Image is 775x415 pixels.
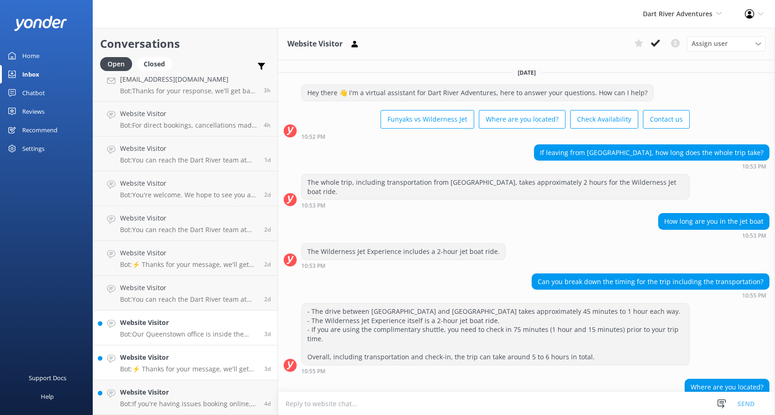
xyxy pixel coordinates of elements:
div: Home [22,46,39,65]
div: Oct 09 2025 10:53pm (UTC +13:00) Pacific/Auckland [301,202,690,208]
span: Oct 11 2025 07:29am (UTC +13:00) Pacific/Auckland [264,191,271,199]
h3: Website Visitor [287,38,343,50]
h4: Website Visitor [120,248,257,258]
p: Bot: You can reach the Dart River team at [PHONE_NUMBER] (within [GEOGRAPHIC_DATA]), 0800 327 853... [120,156,257,164]
div: Support Docs [29,369,66,387]
div: Hey there 👋 I'm a virtual assistant for Dart River Adventures, here to answer your questions. How... [302,85,653,101]
div: Open [100,57,132,71]
h4: Website Visitor [120,178,257,188]
div: Settings [22,139,44,158]
p: Bot: Thanks for your response, we'll get back to you as soon as we can during opening hours. [120,87,257,95]
img: yonder-white-logo.png [14,16,67,31]
p: Bot: Our Queenstown office is inside the [GEOGRAPHIC_DATA] at [STREET_ADDRESS], where complimenta... [120,330,257,338]
strong: 10:53 PM [742,164,766,169]
button: Check Availability [570,110,638,129]
div: The whole trip, including transportation from [GEOGRAPHIC_DATA], takes approximately 2 hours for ... [302,175,689,199]
a: Website VisitorBot:⚡ Thanks for your message, we'll get back to you as soon as we can. You're als... [93,345,278,380]
span: Oct 09 2025 05:18pm (UTC +13:00) Pacific/Auckland [264,365,271,373]
span: Assign user [692,39,728,49]
h4: [EMAIL_ADDRESS][DOMAIN_NAME] [120,74,257,84]
h4: Website Visitor [120,143,257,154]
button: Contact us [643,110,690,129]
h2: Conversations [100,35,271,52]
div: - The drive between [GEOGRAPHIC_DATA] and [GEOGRAPHIC_DATA] takes approximately 45 minutes to 1 h... [302,304,689,365]
div: Help [41,387,54,406]
div: Oct 09 2025 10:55pm (UTC +13:00) Pacific/Auckland [301,368,690,374]
h4: Website Visitor [120,387,257,397]
div: Oct 09 2025 10:53pm (UTC +13:00) Pacific/Auckland [658,232,769,239]
strong: 10:55 PM [301,369,325,374]
span: Oct 13 2025 09:19am (UTC +13:00) Pacific/Auckland [264,86,271,94]
p: Bot: ⚡ Thanks for your message, we'll get back to you as soon as we can. You're also welcome to k... [120,260,257,269]
div: If leaving from [GEOGRAPHIC_DATA], how long does the whole trip take? [534,145,769,161]
div: Where are you located? [685,379,769,395]
h4: Website Visitor [120,213,257,223]
p: Bot: You're welcome. We hope to see you at [GEOGRAPHIC_DATA] soon! [120,191,257,199]
h4: Website Visitor [120,283,257,293]
div: Recommend [22,121,57,139]
strong: 10:55 PM [742,293,766,298]
div: Reviews [22,102,44,121]
a: Website VisitorBot:Our Queenstown office is inside the [GEOGRAPHIC_DATA] at [STREET_ADDRESS], whe... [93,311,278,345]
div: Closed [137,57,172,71]
strong: 10:53 PM [742,233,766,239]
a: Website VisitorBot:You can reach the Dart River team at [PHONE_NUMBER] (within [GEOGRAPHIC_DATA])... [93,136,278,171]
div: How long are you in the jet boat [659,214,769,229]
strong: 10:53 PM [301,203,325,208]
div: Oct 09 2025 10:53pm (UTC +13:00) Pacific/Auckland [534,163,769,169]
div: Chatbot [22,84,45,102]
a: Website VisitorBot:You can reach the Dart River team at [PHONE_NUMBER] (within [GEOGRAPHIC_DATA])... [93,206,278,241]
span: Oct 10 2025 09:27pm (UTC +13:00) Pacific/Auckland [264,295,271,303]
a: Website VisitorBot:For direct bookings, cancellations made more than 24 hours before the trip sta... [93,102,278,136]
p: Bot: If you're having issues booking online, please contact the Dart River team on [PHONE_NUMBER]... [120,400,257,408]
p: Bot: You can reach the Dart River team at [PHONE_NUMBER] (within [GEOGRAPHIC_DATA]), 0800 327 853... [120,226,257,234]
div: Oct 09 2025 10:52pm (UTC +13:00) Pacific/Auckland [301,133,690,140]
p: Bot: You can reach the Dart River team at [PHONE_NUMBER] (within [GEOGRAPHIC_DATA]), 0800 327 853... [120,295,257,304]
span: Dart River Adventures [643,9,712,18]
span: Oct 12 2025 10:03am (UTC +13:00) Pacific/Auckland [264,156,271,164]
h4: Website Visitor [120,318,257,328]
span: Oct 09 2025 10:57pm (UTC +13:00) Pacific/Auckland [264,330,271,338]
h4: Website Visitor [120,352,257,363]
span: Oct 09 2025 12:59pm (UTC +13:00) Pacific/Auckland [264,400,271,408]
a: Website VisitorBot:⚡ Thanks for your message, we'll get back to you as soon as we can. You're als... [93,241,278,276]
a: [EMAIL_ADDRESS][DOMAIN_NAME]Bot:Thanks for your response, we'll get back to you as soon as we can... [93,67,278,102]
a: Closed [137,58,177,69]
span: Oct 10 2025 09:58pm (UTC +13:00) Pacific/Auckland [264,260,271,268]
span: Oct 13 2025 09:03am (UTC +13:00) Pacific/Auckland [264,121,271,129]
a: Website VisitorBot:You're welcome. We hope to see you at [GEOGRAPHIC_DATA] soon!2d [93,171,278,206]
div: The Wilderness Jet Experience includes a 2-hour jet boat ride. [302,244,505,259]
div: Oct 09 2025 10:55pm (UTC +13:00) Pacific/Auckland [532,292,769,298]
a: Website VisitorBot:If you're having issues booking online, please contact the Dart River team on ... [93,380,278,415]
p: Bot: For direct bookings, cancellations made more than 24 hours before the trip start time will r... [120,121,257,130]
div: Can you break down the timing for the trip including the transportation? [532,274,769,290]
button: Funyaks vs Wilderness Jet [381,110,474,129]
span: [DATE] [512,69,541,77]
a: Open [100,58,137,69]
p: Bot: ⚡ Thanks for your message, we'll get back to you as soon as we can. You're also welcome to k... [120,365,257,373]
strong: 10:52 PM [301,134,325,140]
div: Inbox [22,65,39,84]
button: Where are you located? [479,110,565,129]
span: Oct 11 2025 12:14am (UTC +13:00) Pacific/Auckland [264,226,271,233]
a: Website VisitorBot:You can reach the Dart River team at [PHONE_NUMBER] (within [GEOGRAPHIC_DATA])... [93,276,278,311]
strong: 10:53 PM [301,263,325,269]
h4: Website Visitor [120,109,257,119]
div: Assign User [687,36,766,51]
div: Oct 09 2025 10:53pm (UTC +13:00) Pacific/Auckland [301,262,506,269]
